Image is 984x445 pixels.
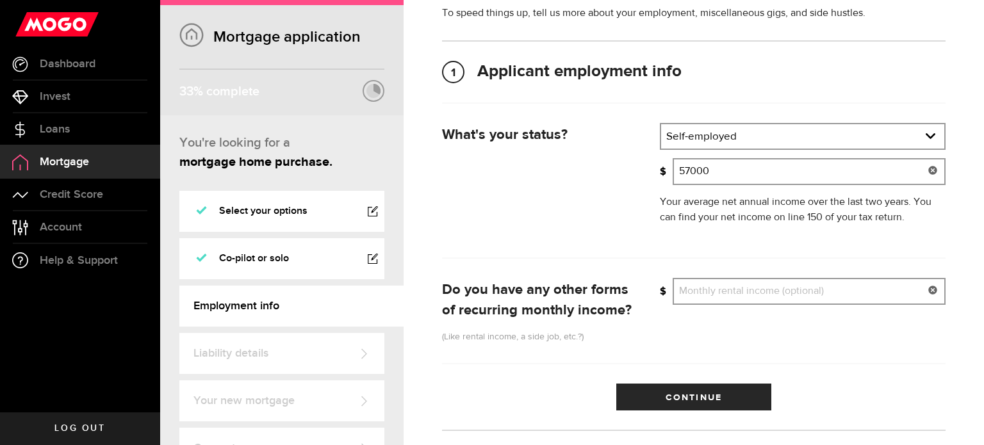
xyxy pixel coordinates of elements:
span: Dashboard [40,58,95,70]
p: (Like rental income, a side job, etc.?) [442,330,641,344]
button: Continue [616,384,771,410]
h3: Do you have any other forms of recurring monthly income? [442,280,641,321]
a: expand select [661,124,944,149]
span: Help & Support [40,255,118,266]
span: Credit Score [40,189,103,200]
strong: . [179,156,332,168]
span: mortgage home purchase [179,156,329,168]
div: % complete [179,80,259,103]
span: 33 [179,84,193,99]
a: Your new mortgage [179,380,384,421]
span: Account [40,222,82,233]
a: Employment info [179,286,404,327]
h1: Mortgage application [179,28,384,46]
a: Co-pilot or solo [179,238,384,279]
button: Open LiveChat chat widget [10,5,49,44]
span: Invest [40,91,70,102]
span: Log out [54,424,105,433]
h3: What's your status? [442,125,641,145]
a: Select your options [179,191,384,232]
span: Mortgage [40,156,89,168]
span: Loans [40,124,70,135]
a: Liability details [179,333,384,374]
div: You're looking for a [179,133,384,152]
p: Your average net annual income over the last two years. You can find your net income on line 150 ... [660,195,946,225]
p: To speed things up, tell us more about your employment, miscellaneous gigs, and side hustles. [442,6,946,21]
